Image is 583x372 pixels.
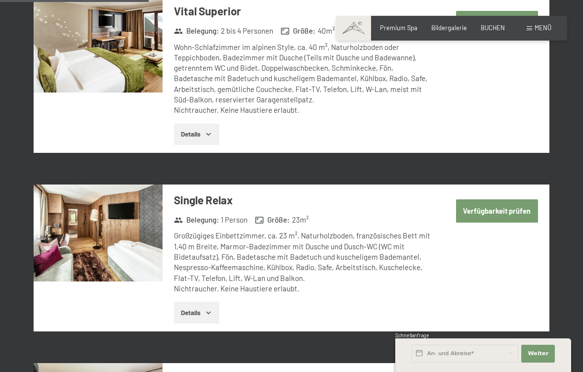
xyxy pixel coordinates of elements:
[292,215,309,225] span: 23 m²
[528,350,548,358] span: Weiter
[535,24,551,32] span: Menü
[456,199,538,222] button: Verfügbarkeit prüfen
[380,24,417,32] a: Premium Spa
[255,215,290,225] strong: Größe :
[481,24,505,32] a: BUCHEN
[281,26,315,36] strong: Größe :
[174,26,219,36] strong: Belegung :
[174,42,433,116] div: Wohn-Schlafzimmer im alpinen Style, ca. 40 m², Naturholzboden oder Teppichboden, Badezimmer mit D...
[174,215,219,225] strong: Belegung :
[174,3,433,19] h3: Vital Superior
[521,345,555,363] button: Weiter
[431,24,467,32] a: Bildergalerie
[174,192,433,208] h3: Single Relax
[34,185,163,281] img: mss_renderimg.php
[395,332,429,338] span: Schnellanfrage
[456,11,538,34] button: Verfügbarkeit prüfen
[174,231,433,294] div: Großzügiges Einbettzimmer, ca. 23 m², Naturholzboden, französisches Bett mit 1,40 m Breite, Marmo...
[221,26,273,36] span: 2 bis 4 Personen
[221,215,248,225] span: 1 Person
[174,302,219,324] button: Details
[174,124,219,145] button: Details
[318,26,335,36] span: 40 m²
